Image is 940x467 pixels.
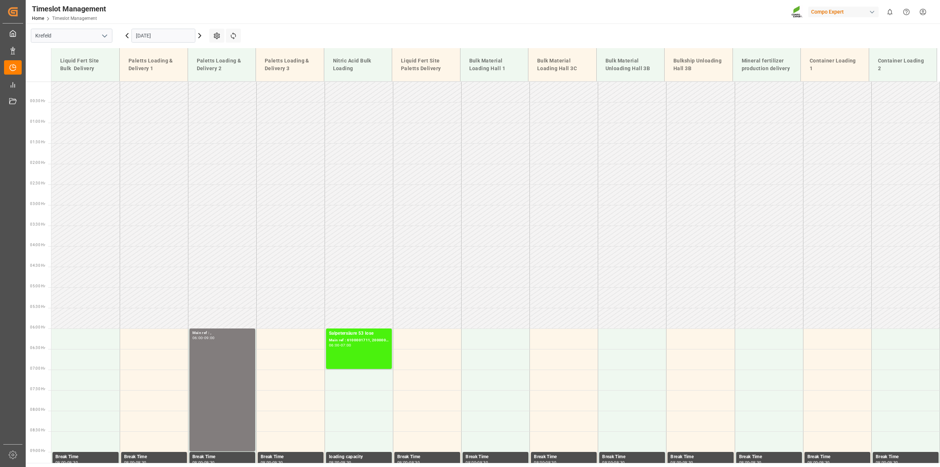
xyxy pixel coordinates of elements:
div: 09:30 [67,461,78,464]
div: - [271,461,272,464]
div: - [340,461,341,464]
div: 09:00 [124,461,135,464]
div: Bulk Material Loading Hall 1 [466,54,523,75]
span: 09:00 Hr [30,449,45,453]
div: - [134,461,135,464]
div: 09:00 [261,461,271,464]
input: DD.MM.YYYY [131,29,195,43]
div: - [613,461,614,464]
div: Break Time [397,453,457,461]
span: 06:30 Hr [30,346,45,350]
span: 05:00 Hr [30,284,45,288]
div: 09:30 [272,461,283,464]
div: 09:00 [534,461,545,464]
div: 09:00 [466,461,476,464]
div: - [681,461,682,464]
div: 09:30 [751,461,762,464]
div: - [818,461,819,464]
div: Break Time [807,453,867,461]
div: 06:00 [329,344,340,347]
input: Type to search/select [31,29,112,43]
div: 09:00 [670,461,681,464]
span: 01:30 Hr [30,140,45,144]
div: - [203,461,204,464]
div: Compo Expert [808,7,879,17]
div: 07:00 [341,344,351,347]
div: Main ref : 6100001711, 2000001422 [329,337,389,344]
div: 09:30 [204,461,215,464]
div: - [408,461,409,464]
span: 08:30 Hr [30,428,45,432]
div: Break Time [55,453,116,461]
div: Break Time [739,453,799,461]
div: Break Time [670,453,730,461]
div: Main ref : , [192,330,252,336]
div: Break Time [192,453,252,461]
button: show 0 new notifications [882,4,898,20]
div: Paletts Loading & Delivery 1 [126,54,182,75]
div: Break Time [261,453,321,461]
div: Liquid Fert Site Bulk Delivery [57,54,113,75]
div: 09:30 [477,461,488,464]
div: - [886,461,887,464]
div: - [749,461,751,464]
span: 08:00 Hr [30,407,45,412]
div: 09:00 [204,336,215,340]
div: - [203,336,204,340]
div: Container Loading 2 [875,54,931,75]
div: - [340,344,341,347]
span: 02:00 Hr [30,161,45,165]
div: - [66,461,67,464]
img: Screenshot%202023-09-29%20at%2010.02.21.png_1712312052.png [791,6,803,18]
div: 09:00 [192,461,203,464]
div: Paletts Loading & Delivery 3 [262,54,318,75]
button: Compo Expert [808,5,882,19]
span: 05:30 Hr [30,305,45,309]
div: 09:30 [887,461,898,464]
div: Nitric Acid Bulk Loading [330,54,386,75]
div: - [476,461,477,464]
div: Break Time [534,453,594,461]
div: 06:00 [192,336,203,340]
div: 09:30 [546,461,556,464]
div: 09:30 [683,461,693,464]
span: 04:00 Hr [30,243,45,247]
div: Container Loading 1 [807,54,863,75]
div: Salpetersäure 53 lose [329,330,389,337]
div: loading capacity [329,453,389,461]
div: 09:00 [602,461,613,464]
div: Break Time [602,453,662,461]
div: Break Time [466,453,525,461]
div: Break Time [124,453,184,461]
span: 04:30 Hr [30,263,45,267]
div: Timeslot Management [32,3,106,14]
div: Mineral fertilizer production delivery [739,54,795,75]
div: 09:00 [329,461,340,464]
span: 06:00 Hr [30,325,45,329]
span: 03:30 Hr [30,222,45,226]
button: Help Center [898,4,915,20]
div: 09:00 [739,461,750,464]
button: open menu [99,30,110,42]
div: Paletts Loading & Delivery 2 [194,54,250,75]
div: 09:30 [614,461,625,464]
div: Bulk Material Unloading Hall 3B [603,54,659,75]
div: 09:30 [819,461,830,464]
div: 09:00 [397,461,408,464]
div: 09:00 [807,461,818,464]
div: - [545,461,546,464]
div: 09:00 [876,461,886,464]
span: 07:00 Hr [30,366,45,370]
div: Break Time [876,453,936,461]
a: Home [32,16,44,21]
span: 07:30 Hr [30,387,45,391]
div: Liquid Fert Site Paletts Delivery [398,54,454,75]
div: 09:30 [409,461,420,464]
span: 01:00 Hr [30,119,45,123]
span: 00:30 Hr [30,99,45,103]
div: 09:30 [341,461,351,464]
div: Bulkship Unloading Hall 3B [670,54,727,75]
div: Bulk Material Loading Hall 3C [534,54,590,75]
span: 03:00 Hr [30,202,45,206]
div: 09:30 [136,461,147,464]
